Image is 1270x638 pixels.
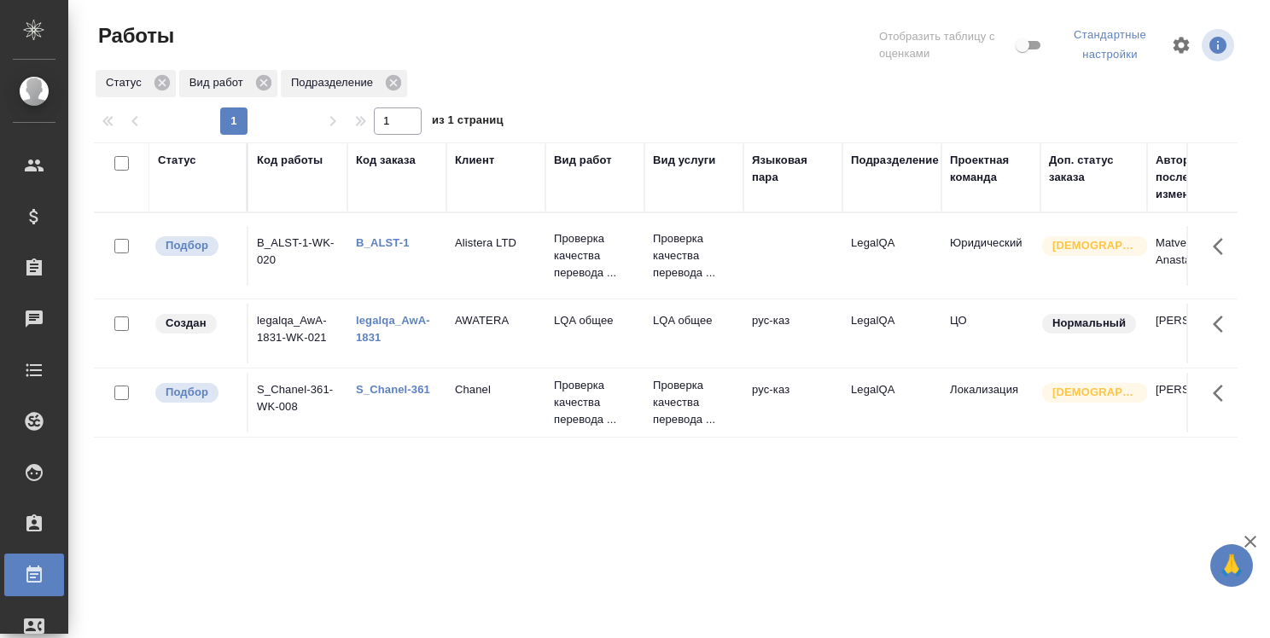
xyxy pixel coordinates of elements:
div: Можно подбирать исполнителей [154,381,238,404]
a: B_ALST-1 [356,236,410,249]
span: Посмотреть информацию [1202,29,1238,61]
div: Код работы [257,152,323,169]
div: Автор последнего изменения [1156,152,1238,203]
p: LQA общее [653,312,735,329]
div: Доп. статус заказа [1049,152,1139,186]
div: Заказ еще не согласован с клиентом, искать исполнителей рано [154,312,238,335]
p: Статус [106,74,148,91]
td: Matveeva Anastasia [1147,226,1246,286]
p: Проверка качества перевода ... [653,230,735,281]
span: Отобразить таблицу с оценками [879,28,1012,62]
span: из 1 страниц [432,110,504,135]
div: split button [1059,22,1161,68]
p: Вид работ [189,74,249,91]
div: Подразделение [281,70,407,97]
p: Нормальный [1052,315,1126,332]
p: Подразделение [291,74,379,91]
div: Код заказа [356,152,416,169]
td: Локализация [941,373,1040,432]
div: Статус [158,152,196,169]
p: Проверка качества перевода ... [554,377,636,428]
td: LegalQA [842,373,941,432]
span: Настроить таблицу [1161,25,1202,66]
div: Клиент [455,152,494,169]
td: S_Chanel-361-WK-008 [248,373,347,432]
td: ЦО [941,304,1040,363]
div: Статус [96,70,176,97]
p: Alistera LTD [455,235,537,252]
p: [DEMOGRAPHIC_DATA] [1052,237,1138,254]
button: 🙏 [1210,544,1253,587]
a: S_Chanel-361 [356,383,430,396]
div: Вид работ [179,70,277,97]
a: legalqa_AwA-1831 [356,314,430,344]
span: 🙏 [1217,548,1246,583]
button: Здесь прячутся важные кнопки [1203,304,1244,345]
p: [DEMOGRAPHIC_DATA] [1052,384,1138,401]
div: Вид услуги [653,152,716,169]
p: Подбор [166,237,208,254]
td: [PERSON_NAME] [1147,304,1246,363]
td: рус-каз [743,304,842,363]
td: B_ALST-1-WK-020 [248,226,347,286]
p: Создан [166,315,207,332]
td: legalqa_AwA-1831-WK-021 [248,304,347,363]
p: Проверка качества перевода ... [554,230,636,281]
td: LegalQA [842,304,941,363]
p: LQA общее [554,312,636,329]
button: Здесь прячутся важные кнопки [1203,226,1244,267]
p: AWATERA [455,312,537,329]
td: рус-каз [743,373,842,432]
div: Языковая пара [752,152,834,186]
span: Работы [94,22,174,49]
p: Chanel [455,381,537,398]
div: Подразделение [851,152,939,169]
td: Юридический [941,226,1040,286]
div: Можно подбирать исполнителей [154,235,238,258]
button: Здесь прячутся важные кнопки [1203,373,1244,414]
td: [PERSON_NAME] [1147,373,1246,432]
td: LegalQA [842,226,941,286]
p: Проверка качества перевода ... [653,377,735,428]
p: Подбор [166,384,208,401]
div: Вид работ [554,152,612,169]
div: Проектная команда [950,152,1032,186]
